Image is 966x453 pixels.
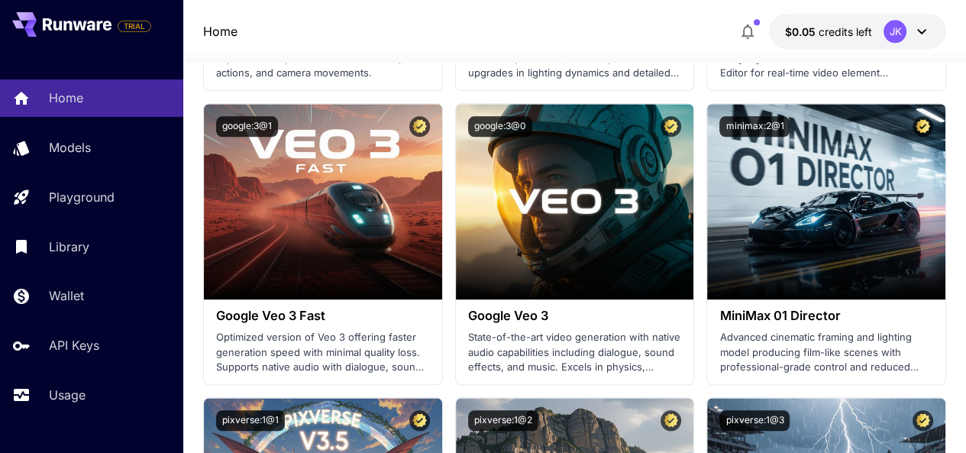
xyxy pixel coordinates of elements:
[456,104,694,299] img: alt
[49,286,84,305] p: Wallet
[719,309,933,323] h3: MiniMax 01 Director
[769,14,946,49] button: $0.05JK
[784,24,871,40] div: $0.05
[204,104,442,299] img: alt
[118,21,150,32] span: TRIAL
[661,410,681,431] button: Certified Model – Vetted for best performance and includes a commercial license.
[49,89,83,107] p: Home
[409,116,430,137] button: Certified Model – Vetted for best performance and includes a commercial license.
[216,410,285,431] button: pixverse:1@1
[49,386,86,404] p: Usage
[913,410,933,431] button: Certified Model – Vetted for best performance and includes a commercial license.
[216,330,430,375] p: Optimized version of Veo 3 offering faster generation speed with minimal quality loss. Supports n...
[203,22,237,40] nav: breadcrumb
[118,17,151,35] span: Add your payment card to enable full platform functionality.
[784,25,818,38] span: $0.05
[468,309,682,323] h3: Google Veo 3
[49,138,91,157] p: Models
[707,104,945,299] img: alt
[49,336,99,354] p: API Keys
[216,309,430,323] h3: Google Veo 3 Fast
[468,116,532,137] button: google:3@0
[203,22,237,40] a: Home
[49,238,89,256] p: Library
[719,410,790,431] button: pixverse:1@3
[409,410,430,431] button: Certified Model – Vetted for best performance and includes a commercial license.
[468,330,682,375] p: State-of-the-art video generation with native audio capabilities including dialogue, sound effect...
[468,410,538,431] button: pixverse:1@2
[719,116,790,137] button: minimax:2@1
[216,116,278,137] button: google:3@1
[913,116,933,137] button: Certified Model – Vetted for best performance and includes a commercial license.
[884,20,906,43] div: JK
[49,188,115,206] p: Playground
[818,25,871,38] span: credits left
[719,330,933,375] p: Advanced cinematic framing and lighting model producing film-like scenes with professional-grade ...
[661,116,681,137] button: Certified Model – Vetted for best performance and includes a commercial license.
